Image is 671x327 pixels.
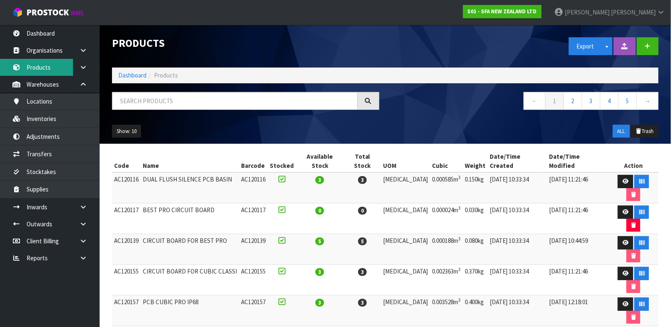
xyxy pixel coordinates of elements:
[315,176,324,184] span: 3
[112,234,141,265] td: AC120139
[358,237,367,245] span: 5
[141,296,239,326] td: PCB CUBIC PRO IP68
[488,296,547,326] td: [DATE] 10:33:34
[468,8,537,15] strong: S01 - SFA NEW ZEALAND LTD
[463,296,488,326] td: 0.400kg
[463,265,488,296] td: 0.370kg
[430,296,463,326] td: 0.003528m
[112,150,141,172] th: Code
[463,203,488,234] td: 0.030kg
[154,71,178,79] span: Products
[141,265,239,296] td: CIRCUIT BOARD FOR CUBIC CLASSI
[239,265,268,296] td: AC120155
[296,150,344,172] th: Available Stock
[381,265,430,296] td: [MEDICAL_DATA]
[458,236,461,242] sup: 3
[458,174,461,180] sup: 3
[600,92,619,110] a: 4
[239,296,268,326] td: AC120157
[569,37,602,55] button: Export
[582,92,600,110] a: 3
[488,265,547,296] td: [DATE] 10:33:34
[611,8,656,16] span: [PERSON_NAME]
[239,203,268,234] td: AC120117
[141,172,239,203] td: DUAL FLUSH SILENCE PCB BASIN
[430,150,463,172] th: Cubic
[463,234,488,265] td: 0.080kg
[112,203,141,234] td: AC120117
[458,266,461,272] sup: 3
[488,150,547,172] th: Date/Time Created
[239,150,268,172] th: Barcode
[112,125,141,138] button: Show: 10
[545,92,564,110] a: 1
[112,92,358,110] input: Search products
[315,207,324,215] span: 0
[430,265,463,296] td: 0.002363m
[609,150,659,172] th: Action
[488,172,547,203] td: [DATE] 10:33:34
[12,7,23,17] img: cube-alt.png
[565,8,610,16] span: [PERSON_NAME]
[392,92,659,112] nav: Page navigation
[315,268,324,276] span: 3
[358,176,367,184] span: 3
[463,172,488,203] td: 0.150kg
[141,150,239,172] th: Name
[381,234,430,265] td: [MEDICAL_DATA]
[458,297,461,303] sup: 3
[463,150,488,172] th: Weight
[488,203,547,234] td: [DATE] 10:33:34
[430,203,463,234] td: 0.000024m
[112,172,141,203] td: AC120116
[358,268,367,276] span: 3
[112,265,141,296] td: AC120155
[488,234,547,265] td: [DATE] 10:33:34
[547,203,608,234] td: [DATE] 11:21:46
[547,172,608,203] td: [DATE] 11:21:46
[358,207,367,215] span: 0
[547,265,608,296] td: [DATE] 11:21:46
[381,203,430,234] td: [MEDICAL_DATA]
[141,203,239,234] td: BEST PRO CIRCUIT BOARD
[112,37,379,49] h1: Products
[613,125,630,138] button: ALL
[637,92,659,110] a: →
[524,92,546,110] a: ←
[315,299,324,307] span: 3
[547,296,608,326] td: [DATE] 12:18:01
[118,71,146,79] a: Dashboard
[71,9,83,17] small: WMS
[618,92,637,110] a: 5
[381,296,430,326] td: [MEDICAL_DATA]
[430,172,463,203] td: 0.000585m
[27,7,69,18] span: ProStock
[458,205,461,211] sup: 3
[112,296,141,326] td: AC120157
[547,150,608,172] th: Date/Time Modified
[430,234,463,265] td: 0.000188m
[315,237,324,245] span: 5
[141,234,239,265] td: CIRCUIT BOARD FOR BEST PRO
[239,234,268,265] td: AC120139
[547,234,608,265] td: [DATE] 10:44:59
[463,5,542,18] a: S01 - SFA NEW ZEALAND LTD
[239,172,268,203] td: AC120116
[631,125,659,138] button: Trash
[381,172,430,203] td: [MEDICAL_DATA]
[564,92,582,110] a: 2
[358,299,367,307] span: 3
[381,150,430,172] th: UOM
[344,150,381,172] th: Total Stock
[268,150,296,172] th: Stocked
